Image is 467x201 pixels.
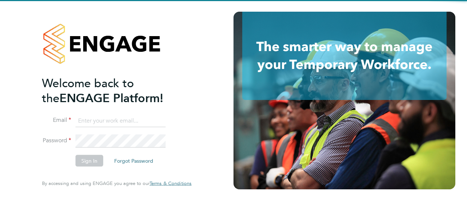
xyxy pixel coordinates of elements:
button: Forgot Password [108,155,159,167]
button: Sign In [76,155,103,167]
label: Password [42,137,71,144]
input: Enter your work email... [76,114,166,127]
span: Welcome back to the [42,76,134,105]
label: Email [42,116,71,124]
span: By accessing and using ENGAGE you agree to our [42,180,192,186]
span: Terms & Conditions [150,180,192,186]
a: Terms & Conditions [150,181,192,186]
h2: ENGAGE Platform! [42,76,184,105]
